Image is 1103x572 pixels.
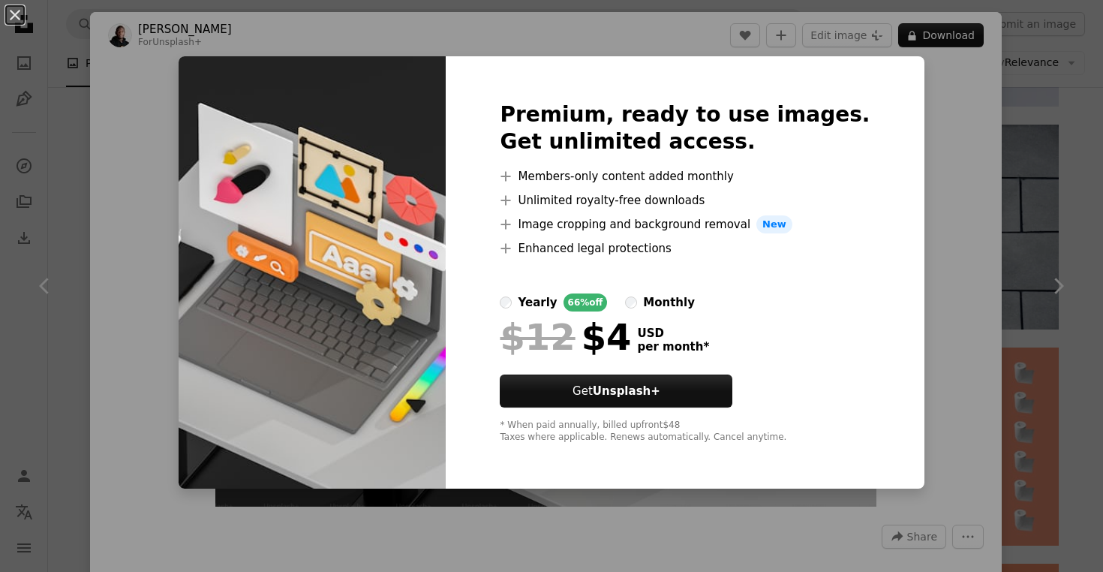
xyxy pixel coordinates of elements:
div: monthly [643,294,695,312]
h2: Premium, ready to use images. Get unlimited access. [500,101,870,155]
img: premium_photo-1721225465014-cba692ada75c [179,56,446,489]
div: yearly [518,294,557,312]
span: $12 [500,318,575,357]
div: * When paid annually, billed upfront $48 Taxes where applicable. Renews automatically. Cancel any... [500,420,870,444]
span: New [756,215,792,233]
input: yearly66%off [500,297,512,309]
li: Enhanced legal protections [500,239,870,257]
li: Unlimited royalty-free downloads [500,191,870,209]
li: Members-only content added monthly [500,167,870,185]
strong: Unsplash+ [593,384,660,398]
span: USD [637,327,709,340]
span: per month * [637,340,709,354]
div: 66% off [564,294,608,312]
li: Image cropping and background removal [500,215,870,233]
div: $4 [500,318,631,357]
input: monthly [625,297,637,309]
button: GetUnsplash+ [500,375,732,408]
